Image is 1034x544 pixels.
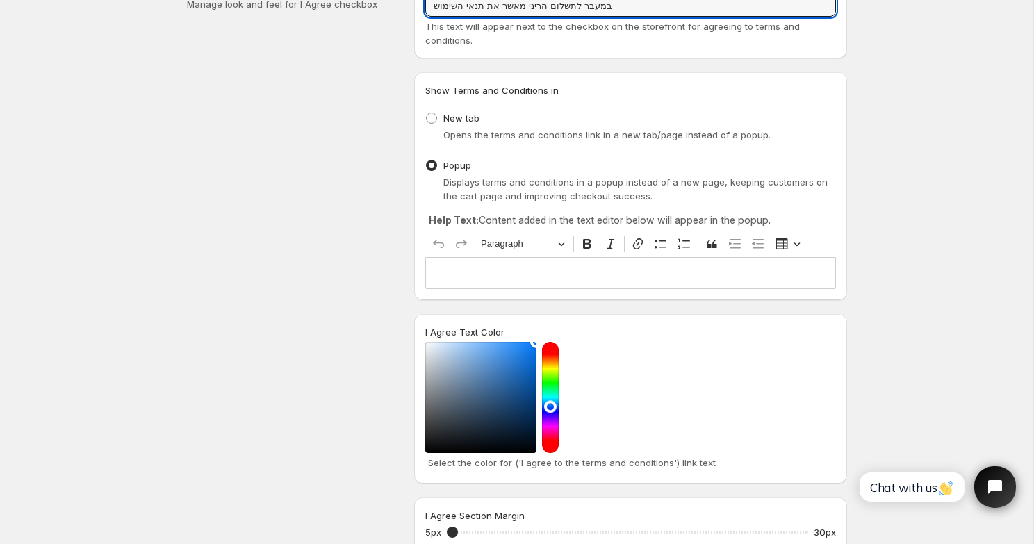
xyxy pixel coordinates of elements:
span: Show Terms and Conditions in [425,85,559,96]
div: Editor editing area: main. Press ⌥0 for help. [425,257,836,288]
p: 5px [425,525,441,539]
span: This text will appear next to the checkbox on the storefront for agreeing to terms and conditions. [425,21,800,46]
label: I Agree Text Color [425,325,504,339]
button: Paragraph, Heading [475,233,571,255]
p: Content added in the text editor below will appear in the popup. [429,213,832,227]
p: 30px [814,525,836,539]
span: Paragraph [481,236,553,252]
span: I Agree Section Margin [425,510,525,521]
iframe: Tidio Chat [844,454,1028,520]
span: Popup [443,160,471,171]
strong: Help Text: [429,214,479,226]
span: New tab [443,113,479,124]
div: Editor toolbar [425,231,836,257]
span: Opens the terms and conditions link in a new tab/page instead of a popup. [443,129,771,140]
p: Select the color for ('I agree to the terms and conditions') link text [428,456,833,470]
span: Displays terms and conditions in a popup instead of a new page, keeping customers on the cart pag... [443,176,828,201]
